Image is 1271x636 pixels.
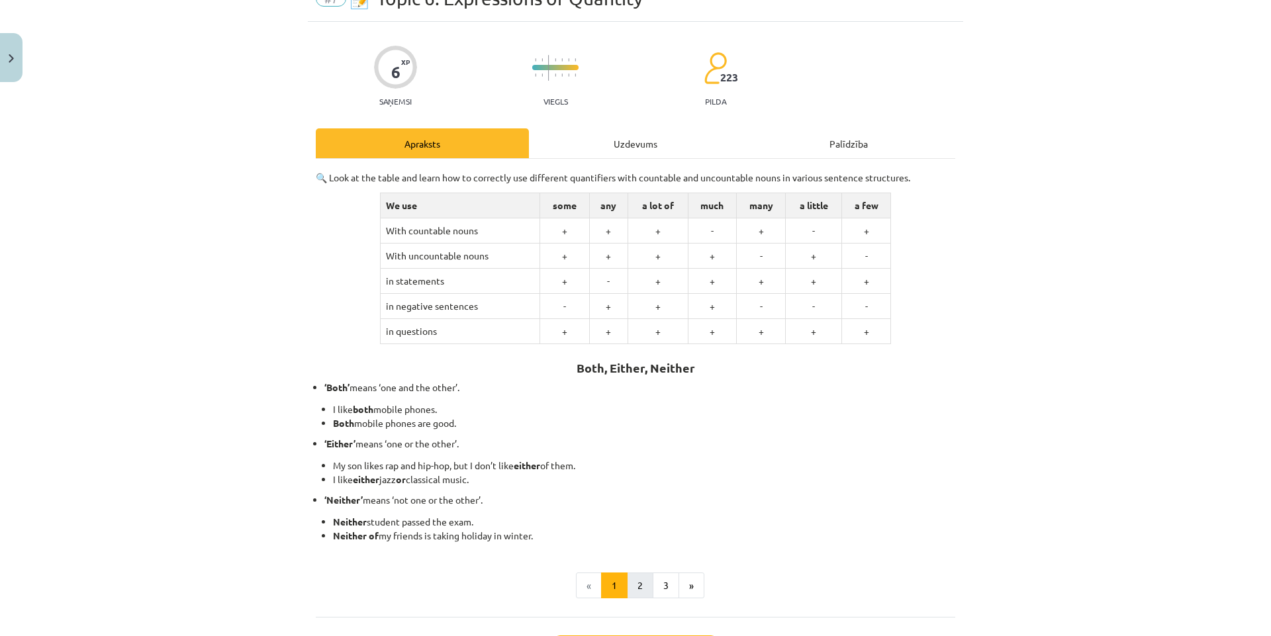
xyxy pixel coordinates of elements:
img: icon-short-line-57e1e144782c952c97e751825c79c345078a6d821885a25fce030b3d8c18986b.svg [568,58,569,62]
div: Apraksts [316,128,529,158]
td: much [688,193,736,218]
img: icon-short-line-57e1e144782c952c97e751825c79c345078a6d821885a25fce030b3d8c18986b.svg [541,73,543,77]
td: + [589,218,628,244]
td: + [688,269,736,294]
img: icon-short-line-57e1e144782c952c97e751825c79c345078a6d821885a25fce030b3d8c18986b.svg [535,73,536,77]
td: + [628,269,688,294]
td: + [841,269,891,294]
td: some [540,193,590,218]
strong: both [353,403,373,415]
td: any [589,193,628,218]
td: - [688,218,736,244]
td: - [786,294,841,319]
p: means ‘one or the other’. [324,437,955,451]
td: - [589,269,628,294]
li: mobile phones are good. [333,416,955,430]
span: XP [401,58,410,66]
img: icon-short-line-57e1e144782c952c97e751825c79c345078a6d821885a25fce030b3d8c18986b.svg [575,73,576,77]
td: + [688,294,736,319]
strong: Neither of [333,529,379,541]
p: pilda [705,97,726,106]
div: 6 [391,63,400,81]
td: + [688,244,736,269]
img: icon-short-line-57e1e144782c952c97e751825c79c345078a6d821885a25fce030b3d8c18986b.svg [555,73,556,77]
img: icon-short-line-57e1e144782c952c97e751825c79c345078a6d821885a25fce030b3d8c18986b.svg [575,58,576,62]
p: means ‘one and the other’. [324,381,955,394]
li: I like mobile phones. [333,402,955,416]
td: + [589,319,628,344]
td: + [786,244,841,269]
td: many [736,193,786,218]
strong: ‘Neither’ [324,494,363,506]
img: icon-short-line-57e1e144782c952c97e751825c79c345078a6d821885a25fce030b3d8c18986b.svg [535,58,536,62]
strong: Both [333,417,354,429]
img: icon-short-line-57e1e144782c952c97e751825c79c345078a6d821885a25fce030b3d8c18986b.svg [555,58,556,62]
strong: Both, Either, Neither [577,360,695,375]
td: + [786,319,841,344]
td: + [628,294,688,319]
img: icon-long-line-d9ea69661e0d244f92f715978eff75569469978d946b2353a9bb055b3ed8787d.svg [548,55,549,81]
span: 223 [720,71,738,83]
td: in negative sentences [380,294,540,319]
td: + [736,269,786,294]
td: + [736,319,786,344]
strong: ‘Both’ [324,381,350,393]
td: With countable nouns [380,218,540,244]
td: + [589,244,628,269]
td: - [786,218,841,244]
td: - [540,294,590,319]
td: + [628,218,688,244]
li: student passed the exam. [333,515,955,529]
td: - [841,294,891,319]
td: in statements [380,269,540,294]
img: students-c634bb4e5e11cddfef0936a35e636f08e4e9abd3cc4e673bd6f9a4125e45ecb1.svg [704,52,727,85]
td: We use [380,193,540,218]
div: Uzdevums [529,128,742,158]
td: + [841,319,891,344]
td: + [688,319,736,344]
img: icon-short-line-57e1e144782c952c97e751825c79c345078a6d821885a25fce030b3d8c18986b.svg [561,58,563,62]
img: icon-short-line-57e1e144782c952c97e751825c79c345078a6d821885a25fce030b3d8c18986b.svg [561,73,563,77]
strong: Neither [333,516,367,527]
td: + [589,294,628,319]
td: in questions [380,319,540,344]
td: + [736,218,786,244]
td: + [628,244,688,269]
button: » [679,572,704,599]
button: 3 [653,572,679,599]
td: + [786,269,841,294]
li: my friends is taking holiday in winter. [333,529,955,543]
li: I like jazz classical music. [333,473,955,486]
p: 🔍 Look at the table and learn how to correctly use different quantifiers with countable and uncou... [316,171,955,185]
td: + [540,244,590,269]
p: Saņemsi [374,97,417,106]
td: a lot of [628,193,688,218]
p: Viegls [543,97,568,106]
td: a little [786,193,841,218]
td: + [540,319,590,344]
strong: either [353,473,379,485]
li: My son likes rap and hip-hop, but I don’t like of them. [333,459,955,473]
div: Palīdzība [742,128,955,158]
img: icon-short-line-57e1e144782c952c97e751825c79c345078a6d821885a25fce030b3d8c18986b.svg [568,73,569,77]
button: 2 [627,572,653,599]
td: With uncountable nouns [380,244,540,269]
button: 1 [601,572,628,599]
nav: Page navigation example [316,572,955,599]
strong: ‘Either’ [324,437,355,449]
img: icon-close-lesson-0947bae3869378f0d4975bcd49f059093ad1ed9edebbc8119c70593378902aed.svg [9,54,14,63]
td: + [841,218,891,244]
td: a few [841,193,891,218]
td: + [540,218,590,244]
strong: or [396,473,406,485]
td: - [736,294,786,319]
td: - [841,244,891,269]
td: + [540,269,590,294]
td: - [736,244,786,269]
strong: either [514,459,540,471]
img: icon-short-line-57e1e144782c952c97e751825c79c345078a6d821885a25fce030b3d8c18986b.svg [541,58,543,62]
td: + [628,319,688,344]
p: means ‘not one or the other’. [324,493,955,507]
